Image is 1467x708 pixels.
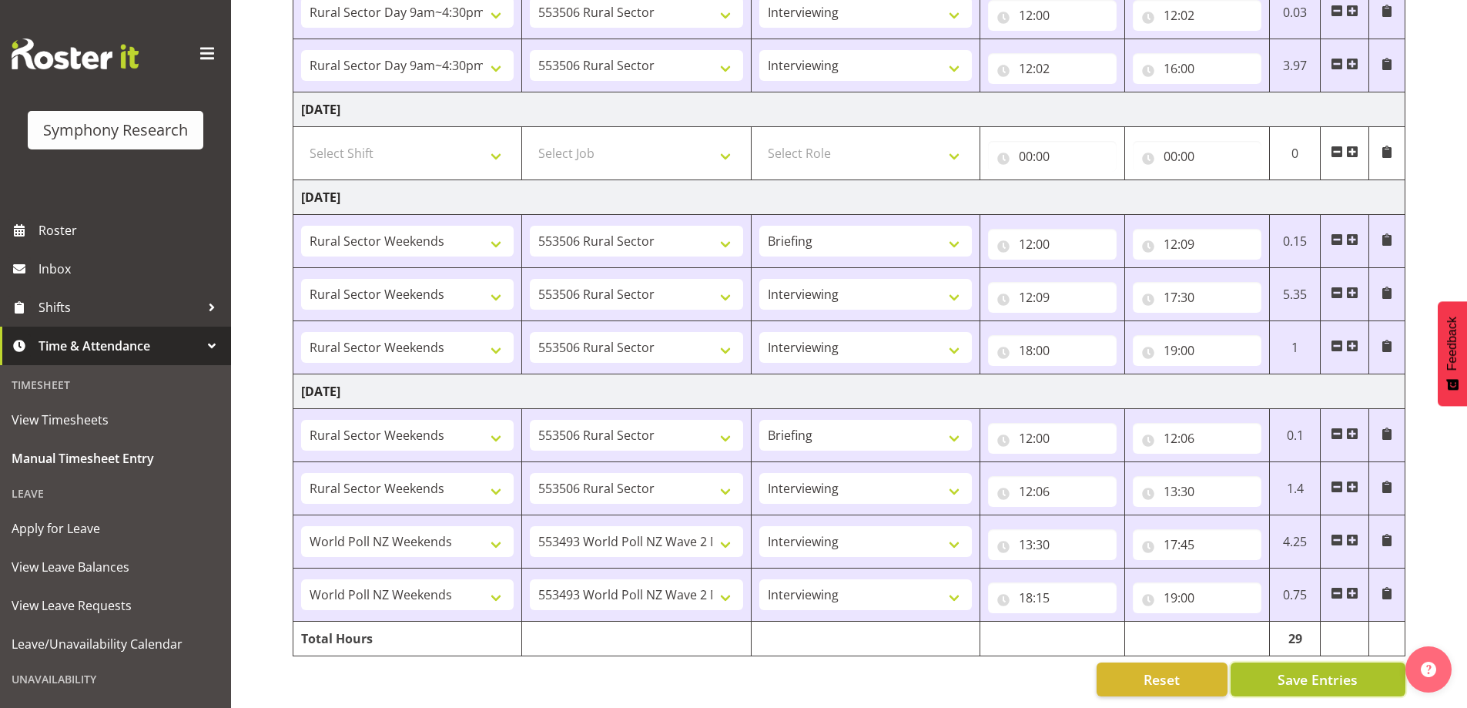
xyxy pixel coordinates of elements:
[293,374,1405,409] td: [DATE]
[1133,582,1261,613] input: Click to select...
[988,476,1117,507] input: Click to select...
[43,119,188,142] div: Symphony Research
[988,423,1117,454] input: Click to select...
[1133,282,1261,313] input: Click to select...
[1438,301,1467,406] button: Feedback - Show survey
[1097,663,1228,696] button: Reset
[988,582,1117,613] input: Click to select...
[4,369,227,401] div: Timesheet
[988,229,1117,260] input: Click to select...
[1269,569,1321,622] td: 0.75
[1133,229,1261,260] input: Click to select...
[988,282,1117,313] input: Click to select...
[1133,423,1261,454] input: Click to select...
[1133,53,1261,84] input: Click to select...
[1133,335,1261,366] input: Click to select...
[988,141,1117,172] input: Click to select...
[4,509,227,548] a: Apply for Leave
[1144,669,1180,690] span: Reset
[1269,409,1321,462] td: 0.1
[988,53,1117,84] input: Click to select...
[1133,141,1261,172] input: Click to select...
[39,334,200,357] span: Time & Attendance
[988,529,1117,560] input: Click to select...
[1269,462,1321,515] td: 1.4
[4,548,227,586] a: View Leave Balances
[12,594,219,617] span: View Leave Requests
[1269,515,1321,569] td: 4.25
[293,92,1405,127] td: [DATE]
[1421,662,1436,677] img: help-xxl-2.png
[4,439,227,478] a: Manual Timesheet Entry
[39,257,223,280] span: Inbox
[39,219,223,242] span: Roster
[1269,622,1321,656] td: 29
[1133,476,1261,507] input: Click to select...
[12,633,219,656] span: Leave/Unavailability Calendar
[4,478,227,509] div: Leave
[1133,529,1261,560] input: Click to select...
[12,408,219,431] span: View Timesheets
[1231,663,1405,696] button: Save Entries
[12,517,219,540] span: Apply for Leave
[1269,127,1321,180] td: 0
[4,663,227,695] div: Unavailability
[1445,317,1459,371] span: Feedback
[1269,268,1321,321] td: 5.35
[1269,215,1321,268] td: 0.15
[39,296,200,319] span: Shifts
[12,447,219,470] span: Manual Timesheet Entry
[12,39,139,69] img: Rosterit website logo
[988,335,1117,366] input: Click to select...
[12,555,219,579] span: View Leave Balances
[4,401,227,439] a: View Timesheets
[293,622,522,656] td: Total Hours
[4,586,227,625] a: View Leave Requests
[1278,669,1358,690] span: Save Entries
[293,180,1405,215] td: [DATE]
[4,625,227,663] a: Leave/Unavailability Calendar
[1269,39,1321,92] td: 3.97
[1269,321,1321,374] td: 1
